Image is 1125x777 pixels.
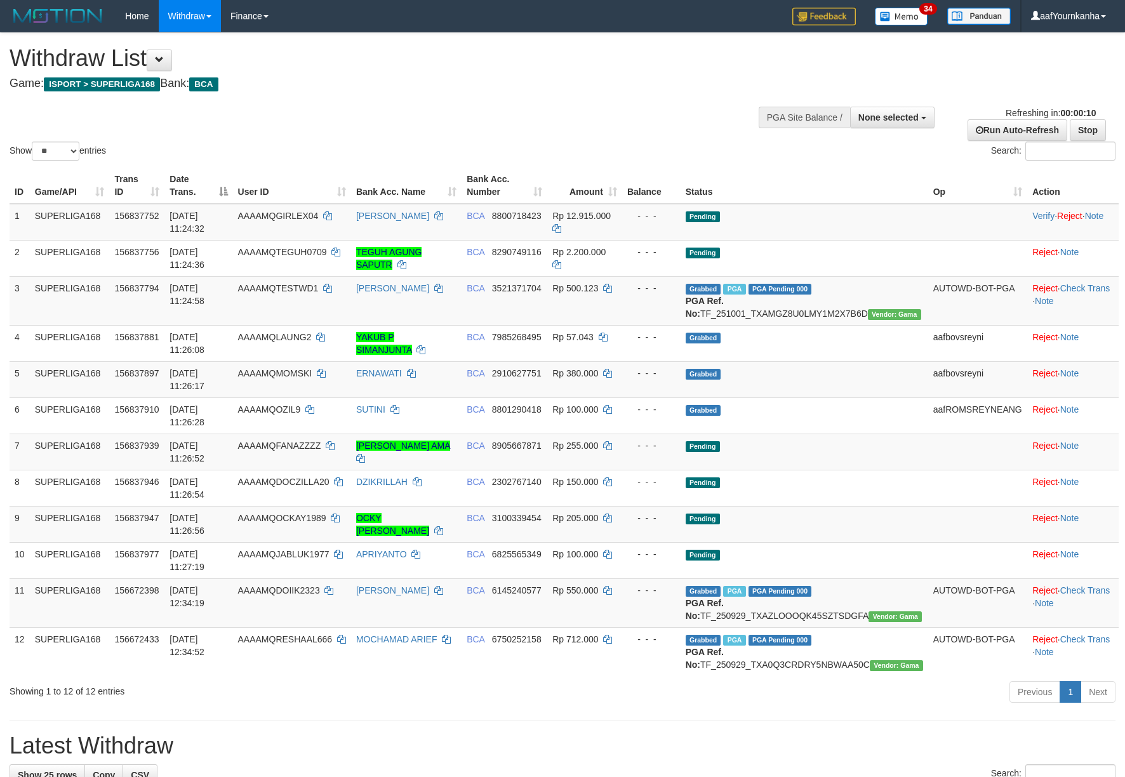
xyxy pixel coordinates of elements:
a: Note [1060,513,1079,523]
span: BCA [467,549,484,559]
span: Rp 57.043 [552,332,594,342]
div: - - - [627,633,676,646]
span: BCA [467,441,484,451]
span: Rp 712.000 [552,634,598,644]
td: SUPERLIGA168 [30,204,110,241]
td: · [1027,470,1119,506]
span: BCA [467,332,484,342]
span: Marked by aafsoycanthlai [723,586,745,597]
span: 156837794 [114,283,159,293]
div: - - - [627,512,676,524]
td: SUPERLIGA168 [30,325,110,361]
td: 2 [10,240,30,276]
span: Copy 6145240577 to clipboard [492,585,542,595]
span: Copy 2910627751 to clipboard [492,368,542,378]
span: Copy 8800718423 to clipboard [492,211,542,221]
a: Check Trans [1060,585,1110,595]
span: BCA [467,585,484,595]
td: 1 [10,204,30,241]
td: · · [1027,204,1119,241]
span: [DATE] 11:26:17 [170,368,204,391]
span: AAAAMQJABLUK1977 [238,549,330,559]
span: 156837881 [114,332,159,342]
span: Rp 255.000 [552,441,598,451]
td: 5 [10,361,30,397]
span: [DATE] 11:26:54 [170,477,204,500]
span: Pending [686,550,720,561]
span: Pending [686,211,720,222]
a: Reject [1032,549,1058,559]
td: SUPERLIGA168 [30,470,110,506]
span: Copy 8290749116 to clipboard [492,247,542,257]
a: Reject [1032,404,1058,415]
span: Rp 380.000 [552,368,598,378]
strong: 00:00:10 [1060,108,1096,118]
h1: Latest Withdraw [10,733,1115,759]
span: Rp 100.000 [552,549,598,559]
a: Next [1081,681,1115,703]
a: Run Auto-Refresh [968,119,1067,141]
input: Search: [1025,142,1115,161]
a: Check Trans [1060,634,1110,644]
a: DZIKRILLAH [356,477,408,487]
span: Copy 2302767140 to clipboard [492,477,542,487]
td: · [1027,240,1119,276]
span: Pending [686,514,720,524]
span: AAAAMQGIRLEX04 [238,211,319,221]
span: Pending [686,441,720,452]
span: BCA [467,477,484,487]
a: Previous [1009,681,1060,703]
span: Grabbed [686,369,721,380]
div: - - - [627,331,676,343]
div: Showing 1 to 12 of 12 entries [10,680,459,698]
div: - - - [627,475,676,488]
th: Amount: activate to sort column ascending [547,168,622,204]
span: Copy 3521371704 to clipboard [492,283,542,293]
a: Verify [1032,211,1055,221]
th: Game/API: activate to sort column ascending [30,168,110,204]
a: Reject [1032,247,1058,257]
span: [DATE] 11:24:58 [170,283,204,306]
label: Show entries [10,142,106,161]
a: Note [1035,647,1054,657]
a: Stop [1070,119,1106,141]
a: SUTINI [356,404,385,415]
th: Status [681,168,928,204]
span: 156837897 [114,368,159,378]
span: BCA [467,211,484,221]
td: 10 [10,542,30,578]
a: Note [1060,332,1079,342]
td: TF_250929_TXAZLOOOQK45SZTSDGFA [681,578,928,627]
span: PGA Pending [749,284,812,295]
th: Balance [622,168,681,204]
img: panduan.png [947,8,1011,25]
span: None selected [858,112,919,123]
select: Showentries [32,142,79,161]
a: [PERSON_NAME] [356,585,429,595]
span: [DATE] 11:24:32 [170,211,204,234]
span: Copy 7985268495 to clipboard [492,332,542,342]
span: Rp 205.000 [552,513,598,523]
td: · · [1027,627,1119,676]
span: Grabbed [686,333,721,343]
span: [DATE] 11:27:19 [170,549,204,572]
a: Note [1060,247,1079,257]
div: - - - [627,246,676,258]
div: - - - [627,548,676,561]
img: Feedback.jpg [792,8,856,25]
td: SUPERLIGA168 [30,397,110,434]
span: Rp 150.000 [552,477,598,487]
span: Vendor URL: https://trx31.1velocity.biz [868,309,921,320]
span: Rp 100.000 [552,404,598,415]
a: Note [1060,368,1079,378]
td: SUPERLIGA168 [30,276,110,325]
td: TF_250929_TXA0Q3CRDRY5NBWAA50C [681,627,928,676]
span: PGA Pending [749,586,812,597]
a: TEGUH AGUNG SAPUTR [356,247,422,270]
a: 1 [1060,681,1081,703]
td: · · [1027,578,1119,627]
td: 12 [10,627,30,676]
div: - - - [627,367,676,380]
span: BCA [467,513,484,523]
div: - - - [627,282,676,295]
